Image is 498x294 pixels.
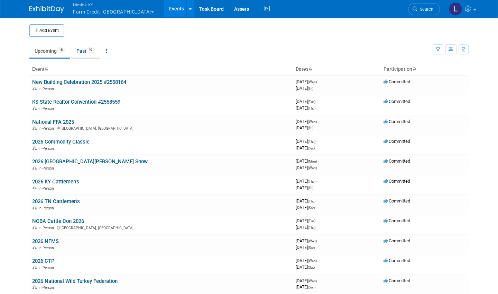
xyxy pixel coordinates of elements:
[408,3,440,15] a: Search
[412,66,416,72] a: Sort by Participation Type
[296,245,315,250] span: [DATE]
[32,79,126,85] a: New Building Celebration 2025 #2558164
[32,125,290,131] div: [GEOGRAPHIC_DATA], [GEOGRAPHIC_DATA]
[384,238,410,243] span: Committed
[296,185,313,190] span: [DATE]
[32,139,90,145] a: 2026 Commodity Classic
[32,225,290,230] div: [GEOGRAPHIC_DATA], [GEOGRAPHIC_DATA]
[296,158,319,164] span: [DATE]
[32,158,148,165] a: 2026 [GEOGRAPHIC_DATA][PERSON_NAME] Show
[384,119,410,124] span: Committed
[296,238,319,243] span: [DATE]
[38,87,56,91] span: In-Person
[308,100,315,104] span: (Tue)
[316,99,317,104] span: -
[32,99,120,105] a: KS State Realtor Convention #2558559
[33,285,37,289] img: In-Person Event
[38,186,56,191] span: In-Person
[296,105,315,111] span: [DATE]
[384,139,410,144] span: Committed
[308,206,315,210] span: (Sat)
[384,258,410,263] span: Committed
[38,206,56,210] span: In-Person
[316,218,317,223] span: -
[308,66,312,72] a: Sort by Start Date
[32,119,74,125] a: National FFA 2025
[33,126,37,130] img: In-Person Event
[308,180,315,183] span: (Thu)
[449,2,462,16] img: Luc Schaefer
[87,47,94,53] span: 97
[73,1,154,8] span: Nimlok KY
[308,80,317,84] span: (Wed)
[308,199,315,203] span: (Thu)
[33,87,37,90] img: In-Person Event
[296,125,313,130] span: [DATE]
[296,179,317,184] span: [DATE]
[38,146,56,151] span: In-Person
[384,158,410,164] span: Committed
[296,99,317,104] span: [DATE]
[308,159,317,163] span: (Mon)
[32,258,55,264] a: 2026 CTP
[296,119,319,124] span: [DATE]
[308,219,315,223] span: (Tue)
[33,226,37,229] img: In-Person Event
[32,218,84,224] a: NCBA Cattle Con 2026
[57,47,65,53] span: 15
[417,7,433,12] span: Search
[296,198,317,204] span: [DATE]
[308,126,313,130] span: (Fri)
[308,246,315,250] span: (Sat)
[384,198,410,204] span: Committed
[33,106,37,110] img: In-Person Event
[308,146,315,150] span: (Sat)
[316,198,317,204] span: -
[71,44,100,58] a: Past97
[38,106,56,111] span: In-Person
[296,278,319,283] span: [DATE]
[296,258,319,263] span: [DATE]
[318,258,319,263] span: -
[384,79,410,84] span: Committed
[33,206,37,209] img: In-Person Event
[29,63,293,75] th: Event
[29,44,70,58] a: Upcoming15
[38,226,56,230] span: In-Person
[316,139,317,144] span: -
[316,179,317,184] span: -
[32,179,79,185] a: 2026 KY Cattlemen's
[384,99,410,104] span: Committed
[33,186,37,190] img: In-Person Event
[38,246,56,250] span: In-Person
[308,166,317,170] span: (Wed)
[38,166,56,171] span: In-Person
[32,198,80,205] a: 2026 TN Cattlemen's
[296,165,317,170] span: [DATE]
[293,63,381,75] th: Dates
[318,119,319,124] span: -
[29,24,64,37] button: Add Event
[384,278,410,283] span: Committed
[308,266,315,269] span: (Sat)
[33,146,37,150] img: In-Person Event
[32,278,118,284] a: 2026 National Wild Turkey Federation
[296,86,313,91] span: [DATE]
[33,166,37,170] img: In-Person Event
[296,79,319,84] span: [DATE]
[308,239,317,243] span: (Wed)
[296,139,317,144] span: [DATE]
[308,87,313,90] span: (Fri)
[318,278,319,283] span: -
[32,238,59,244] a: 2026 NFMS
[45,66,48,72] a: Sort by Event Name
[33,266,37,269] img: In-Person Event
[296,284,315,289] span: [DATE]
[38,285,56,290] span: In-Person
[38,126,56,131] span: In-Person
[296,218,317,223] span: [DATE]
[38,266,56,270] span: In-Person
[384,179,410,184] span: Committed
[308,285,315,289] span: (Sun)
[308,226,315,230] span: (Thu)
